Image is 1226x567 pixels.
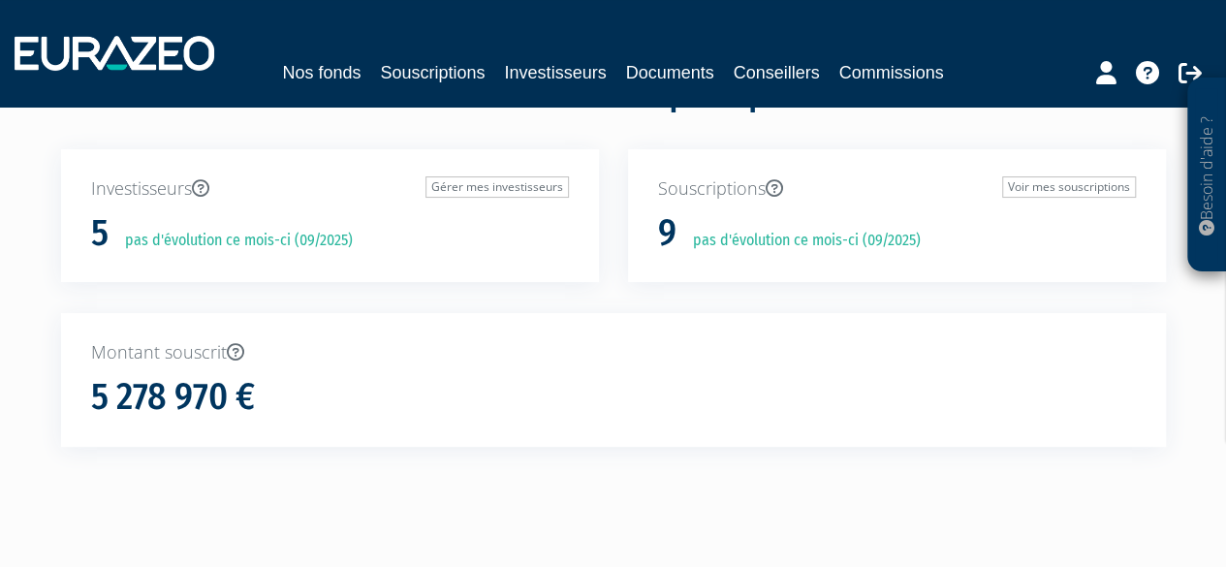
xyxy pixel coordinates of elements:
h1: 5 [91,213,109,254]
a: Documents [626,59,714,86]
div: Bienvenue sur votre espace partenaire [47,74,1180,149]
a: Souscriptions [380,59,485,86]
h1: 9 [658,213,676,254]
p: Besoin d'aide ? [1196,88,1218,263]
a: Nos fonds [282,59,361,86]
a: Conseillers [734,59,820,86]
p: pas d'évolution ce mois-ci (09/2025) [111,230,353,252]
a: Commissions [839,59,944,86]
p: pas d'évolution ce mois-ci (09/2025) [679,230,921,252]
p: Souscriptions [658,176,1136,202]
a: Voir mes souscriptions [1002,176,1136,198]
a: Investisseurs [504,59,606,86]
h1: 5 278 970 € [91,377,255,418]
p: Montant souscrit [91,340,1136,365]
p: Investisseurs [91,176,569,202]
img: 1732889491-logotype_eurazeo_blanc_rvb.png [15,36,214,71]
a: Gérer mes investisseurs [425,176,569,198]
